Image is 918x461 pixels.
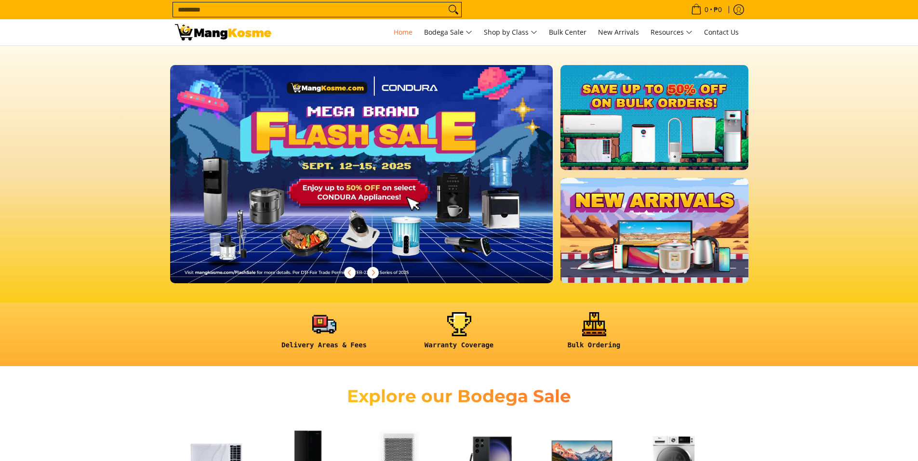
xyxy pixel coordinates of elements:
[598,27,639,37] span: New Arrivals
[484,26,537,39] span: Shop by Class
[699,19,744,45] a: Contact Us
[170,65,553,283] img: Desktop homepage 29339654 2507 42fb b9ff a0650d39e9ed
[704,27,739,37] span: Contact Us
[339,262,360,283] button: Previous
[397,312,522,357] a: <h6><strong>Warranty Coverage</strong></h6>
[419,19,477,45] a: Bodega Sale
[712,6,723,13] span: ₱0
[532,312,657,357] a: <h6><strong>Bulk Ordering</strong></h6>
[319,385,599,407] h2: Explore our Bodega Sale
[544,19,591,45] a: Bulk Center
[646,19,697,45] a: Resources
[362,262,384,283] button: Next
[262,312,387,357] a: <h6><strong>Delivery Areas & Fees</strong></h6>
[479,19,542,45] a: Shop by Class
[446,2,461,17] button: Search
[281,19,744,45] nav: Main Menu
[394,27,412,37] span: Home
[688,4,725,15] span: •
[651,26,692,39] span: Resources
[424,26,472,39] span: Bodega Sale
[389,19,417,45] a: Home
[593,19,644,45] a: New Arrivals
[175,24,271,40] img: Mang Kosme: Your Home Appliances Warehouse Sale Partner!
[549,27,586,37] span: Bulk Center
[703,6,710,13] span: 0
